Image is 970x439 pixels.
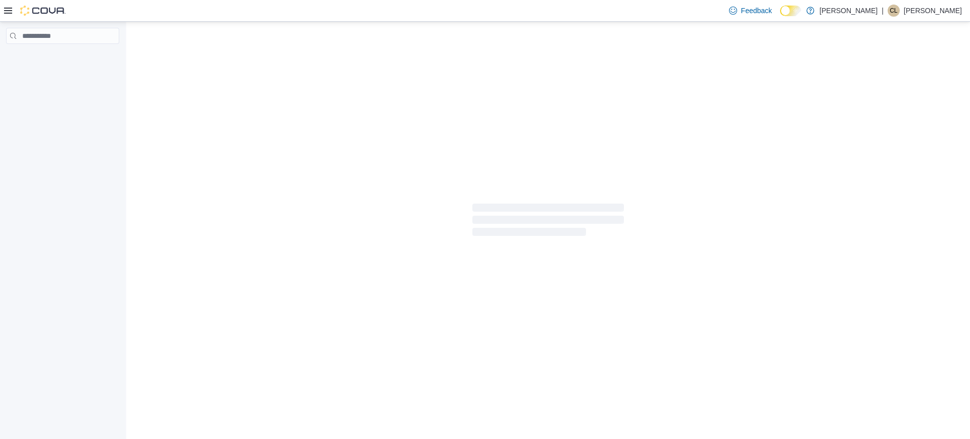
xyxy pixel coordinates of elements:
p: [PERSON_NAME] [819,5,878,17]
span: Feedback [741,6,772,16]
p: [PERSON_NAME] [904,5,962,17]
div: Cassandra Little [888,5,900,17]
img: Cova [20,6,66,16]
span: Loading [472,206,624,238]
nav: Complex example [6,46,119,70]
p: | [882,5,884,17]
span: CL [890,5,897,17]
a: Feedback [725,1,776,21]
input: Dark Mode [780,6,801,16]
